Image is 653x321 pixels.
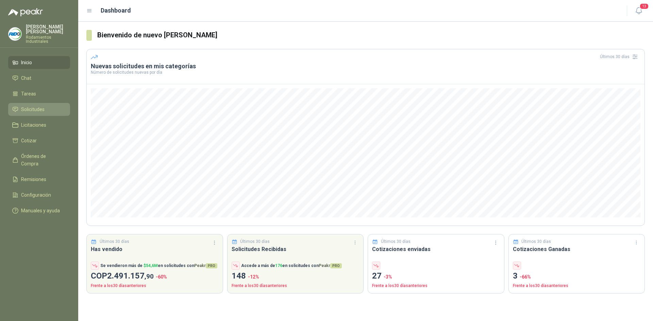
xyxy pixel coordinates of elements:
[8,150,70,170] a: Órdenes de Compra
[248,274,259,280] span: -12 %
[8,134,70,147] a: Cotizar
[513,245,641,253] h3: Cotizaciones Ganadas
[21,59,32,66] span: Inicio
[91,70,640,74] p: Número de solicitudes nuevas por día
[8,8,43,16] img: Logo peakr
[100,238,129,245] p: Últimos 30 días
[372,283,500,289] p: Frente a los 30 días anteriores
[275,263,282,268] span: 176
[91,283,219,289] p: Frente a los 30 días anteriores
[8,173,70,186] a: Remisiones
[8,189,70,201] a: Configuración
[21,191,51,199] span: Configuración
[633,5,645,17] button: 13
[232,283,359,289] p: Frente a los 30 días anteriores
[8,72,70,85] a: Chat
[8,103,70,116] a: Solicitudes
[513,283,641,289] p: Frente a los 30 días anteriores
[91,62,640,70] h3: Nuevas solicitudes en mis categorías
[319,263,342,268] span: Peakr
[194,263,217,268] span: Peakr
[8,87,70,100] a: Tareas
[232,245,359,253] h3: Solicitudes Recibidas
[97,30,645,40] h3: Bienvenido de nuevo [PERSON_NAME]
[21,121,46,129] span: Licitaciones
[372,245,500,253] h3: Cotizaciones enviadas
[520,274,531,280] span: -66 %
[107,271,154,281] span: 2.491.157
[156,274,167,280] span: -60 %
[513,270,641,283] p: 3
[21,106,45,113] span: Solicitudes
[372,270,500,283] p: 27
[600,51,640,62] div: Últimos 30 días
[91,270,219,283] p: COP
[8,204,70,217] a: Manuales y ayuda
[21,90,36,97] span: Tareas
[144,263,158,268] span: $ 54,6M
[330,263,342,268] span: PRO
[8,56,70,69] a: Inicio
[21,176,46,183] span: Remisiones
[206,263,217,268] span: PRO
[26,24,70,34] p: [PERSON_NAME] [PERSON_NAME]
[521,238,551,245] p: Últimos 30 días
[145,272,154,280] span: ,90
[639,3,649,10] span: 13
[241,263,342,269] p: Accede a más de en solicitudes con
[9,28,21,40] img: Company Logo
[381,238,411,245] p: Últimos 30 días
[100,263,217,269] p: Se vendieron más de en solicitudes con
[91,245,219,253] h3: Has vendido
[26,35,70,43] p: Rodamientos Industriales
[384,274,392,280] span: -3 %
[232,270,359,283] p: 148
[240,238,270,245] p: Últimos 30 días
[21,137,37,144] span: Cotizar
[8,119,70,131] a: Licitaciones
[21,207,60,214] span: Manuales y ayuda
[21,74,31,82] span: Chat
[21,153,64,167] span: Órdenes de Compra
[101,6,131,15] h1: Dashboard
